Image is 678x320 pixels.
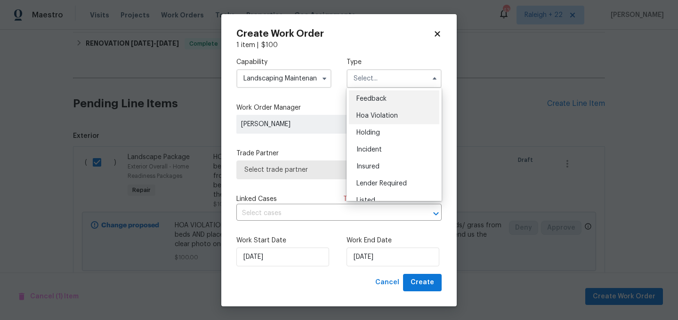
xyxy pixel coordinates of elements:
input: Select... [236,69,331,88]
label: Work End Date [347,236,442,245]
span: [PERSON_NAME] [241,120,377,129]
div: 1 item | [236,40,442,50]
label: Trade Partner [236,149,442,158]
span: $ 100 [261,42,278,48]
button: Create [403,274,442,291]
h2: Create Work Order [236,29,433,39]
label: Work Order Manager [236,103,442,112]
span: Lender Required [356,180,407,187]
span: Incident [356,146,382,153]
input: Select cases [236,206,415,221]
input: M/D/YYYY [347,248,439,266]
span: Holding [356,129,380,136]
span: Hoa Violation [356,112,398,119]
span: Cancel [375,277,399,288]
label: Work Start Date [236,236,331,245]
button: Show options [319,73,330,84]
input: M/D/YYYY [236,248,329,266]
span: Listed [356,197,375,204]
span: Insured [356,163,379,170]
button: Open [429,207,443,220]
button: Cancel [371,274,403,291]
button: Hide options [429,73,440,84]
span: Feedback [356,96,387,102]
span: Linked Cases [236,194,277,204]
span: Select trade partner [244,165,434,175]
span: There are case s for this home [343,194,442,204]
label: Type [347,57,442,67]
input: Select... [347,69,442,88]
label: Capability [236,57,331,67]
span: Create [411,277,434,288]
